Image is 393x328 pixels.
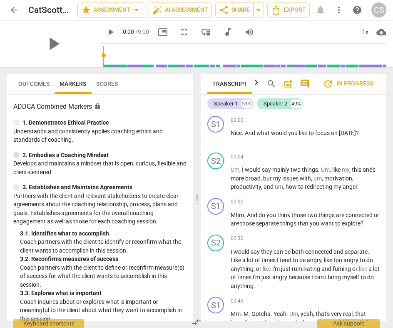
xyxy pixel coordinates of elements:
[247,257,255,263] span: lot
[135,28,149,35] span: / 9:00
[333,257,343,263] span: too
[366,257,373,263] span: do
[352,265,359,272] span: or
[261,183,264,190] span: ,
[266,79,276,89] span: search
[244,27,254,37] span: volume_up
[207,198,224,215] div: Change speaker
[352,175,353,182] span: ,
[363,166,376,173] span: one's
[367,274,374,280] span: do
[274,310,286,317] span: Yeah
[220,25,235,40] button: Switch to audio player
[361,220,363,227] span: ?
[123,28,134,35] span: 0:00
[251,248,261,255] span: say
[239,166,242,173] span: ,
[201,27,211,37] span: move_down
[22,118,109,127] p: 1. Demonstrates Ethical Practice
[265,77,278,90] button: Search
[215,3,254,18] button: Share
[253,3,264,18] button: Sharing summary
[342,166,349,173] span: Filler word
[244,310,249,317] span: M
[343,183,357,190] span: anger
[241,100,252,108] div: 51%
[207,116,224,133] div: Change speaker
[286,183,298,190] span: how
[18,80,50,87] span: Outcomes
[20,255,187,263] div: 3. 2. Reconfirms measures of success
[321,265,333,272] span: and
[298,183,305,190] span: to
[323,79,373,89] span: In progress
[179,27,189,37] span: fullscreen
[284,248,292,255] span: be
[271,130,288,136] span: would
[272,274,289,280] span: angry
[371,3,386,18] button: CS
[355,310,366,317] span: that
[318,212,336,218] span: things
[223,27,233,37] span: audiotrack
[300,79,310,89] span: comment
[13,159,187,176] p: Develops and maintains a mindset that is open, curious, flexible and client-centered.
[231,183,261,190] span: productivity
[331,130,339,136] span: on
[334,5,344,15] span: more_vert
[13,127,187,144] p: Understands and consistently applies coaching ethics and standards of coaching.
[283,183,286,190] span: ,
[321,257,324,263] span: ,
[273,175,282,182] span: my
[81,5,142,15] span: Assessment
[321,166,330,173] span: Filler word
[231,117,244,124] span: 00:00
[132,5,142,15] span: arrow_drop_down
[77,3,145,18] button: Assessment
[376,27,386,37] span: cloud_download
[20,263,187,289] p: Coach partners with the client to define or reconfirm measure(s) of success for what the client w...
[357,25,373,39] div: 1x
[280,257,293,263] span: tend
[342,220,361,227] span: explore
[274,248,284,255] span: can
[244,212,247,218] span: .
[20,289,187,298] div: 3. 3. Explores what is important
[242,25,257,40] button: Volume
[291,212,307,218] span: those
[331,310,343,317] span: very
[333,265,352,272] span: fuming
[330,166,332,173] span: ,
[231,319,245,326] span: inner
[262,166,272,173] span: say
[321,220,335,227] span: want
[249,310,251,317] span: .
[339,130,356,136] span: [DATE]
[271,5,306,15] span: Export
[373,265,380,272] span: lot
[360,257,366,263] span: to
[253,274,261,280] span: I'm
[28,5,71,15] h2: CatScott_B131_CSP2
[219,5,250,15] span: Share
[256,265,263,272] span: or
[311,319,314,326] span: ,
[231,274,237,280] span: of
[266,212,277,218] span: you
[352,5,362,15] span: help
[357,183,359,190] span: .
[212,80,248,87] span: Transcript
[219,5,229,15] span: share
[256,130,271,136] span: what
[81,5,91,15] span: star
[316,75,380,92] button: Review is in progress
[298,310,301,317] span: ,
[313,310,316,317] span: ,
[231,298,244,305] span: 00:45
[261,248,274,255] span: they
[207,297,224,313] div: Change speaker
[324,257,333,263] span: like
[342,274,361,280] span: myself
[242,130,245,136] span: .
[361,274,367,280] span: to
